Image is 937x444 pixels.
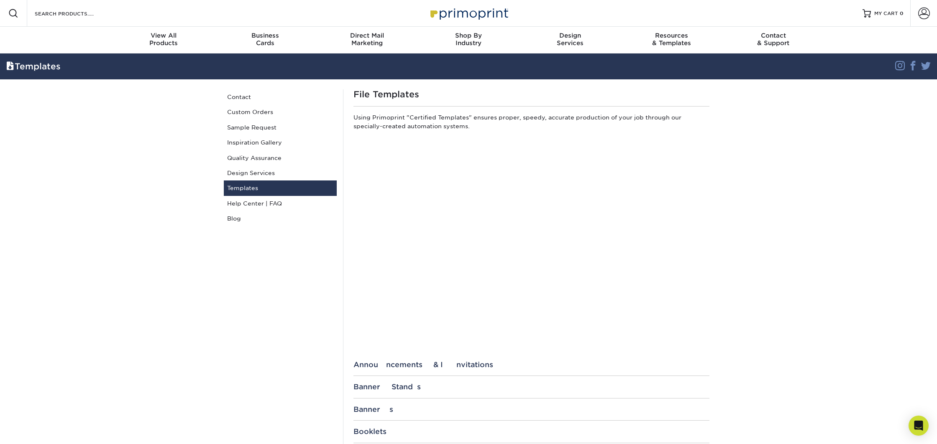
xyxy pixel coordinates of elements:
input: SEARCH PRODUCTS..... [34,8,115,18]
iframe: Google Customer Reviews [2,419,71,441]
div: Products [113,32,215,47]
span: Contact [722,32,824,39]
p: Using Primoprint "Certified Templates" ensures proper, speedy, accurate production of your job th... [353,113,709,134]
span: Design [519,32,621,39]
span: View All [113,32,215,39]
span: Shop By [418,32,520,39]
span: Business [215,32,316,39]
div: Booklets [353,427,709,436]
a: Help Center | FAQ [224,196,337,211]
a: Inspiration Gallery [224,135,337,150]
div: Announcements & Invitations [353,360,709,369]
a: View AllProducts [113,27,215,53]
span: MY CART [874,10,898,17]
a: Resources& Templates [621,27,722,53]
div: Banner Stands [353,383,709,391]
span: 0 [900,10,904,16]
a: Templates [224,180,337,195]
a: Quality Assurance [224,150,337,165]
a: Blog [224,211,337,226]
a: Contact& Support [722,27,824,53]
a: Direct MailMarketing [316,27,418,53]
div: Marketing [316,32,418,47]
div: Banners [353,405,709,414]
a: BusinessCards [215,27,316,53]
a: Design Services [224,165,337,180]
h1: File Templates [353,89,709,99]
span: Resources [621,32,722,39]
div: & Support [722,32,824,47]
div: Services [519,32,621,47]
a: Contact [224,89,337,104]
a: DesignServices [519,27,621,53]
div: & Templates [621,32,722,47]
a: Sample Request [224,120,337,135]
span: Direct Mail [316,32,418,39]
a: Custom Orders [224,104,337,119]
a: Shop ByIndustry [418,27,520,53]
img: Primoprint [427,4,510,22]
div: Cards [215,32,316,47]
div: Open Intercom Messenger [909,416,929,436]
div: Industry [418,32,520,47]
